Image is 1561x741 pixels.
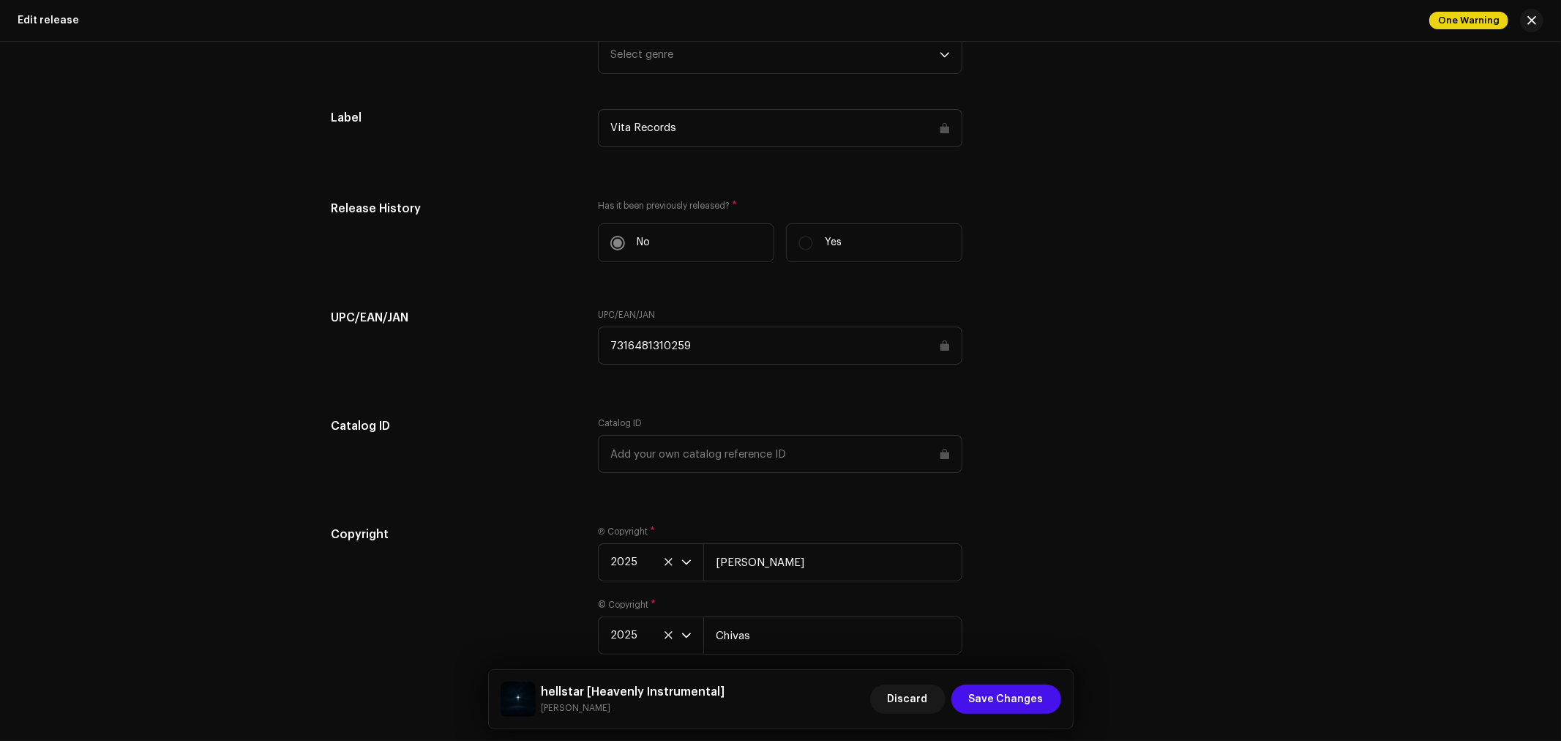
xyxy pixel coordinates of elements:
label: © Copyright [598,599,656,611]
button: Discard [870,685,946,714]
input: e.g. Label LLC [703,543,962,581]
span: 2025 [610,617,681,654]
h5: UPC/EAN/JAN [332,309,575,327]
p: No [637,235,650,250]
input: e.g. Publisher LLC [703,617,962,655]
img: effbcbc2-271e-4cad-a299-b4c4b5877cb0 [501,682,536,717]
h5: Release History [332,200,575,217]
p: Yes [825,235,842,250]
span: Discard [888,685,928,714]
button: Save Changes [951,685,1061,714]
label: Has it been previously released? [598,200,962,212]
small: hellstar [Heavenly Instrumental] [542,701,725,715]
input: Add your own catalog reference ID [598,435,962,473]
span: 2025 [610,544,681,581]
label: UPC/EAN/JAN [598,309,655,321]
h5: Label [332,109,575,127]
h5: Catalog ID [332,417,575,435]
label: Catalog ID [598,417,642,429]
input: e.g. 000000000000 [598,327,962,365]
div: dropdown trigger [681,544,692,581]
label: Ⓟ Copyright [598,526,655,537]
h5: hellstar [Heavenly Instrumental] [542,683,725,701]
span: Save Changes [969,685,1044,714]
div: Select genre [610,37,940,73]
h5: Copyright [332,526,575,543]
div: dropdown trigger [681,617,692,654]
